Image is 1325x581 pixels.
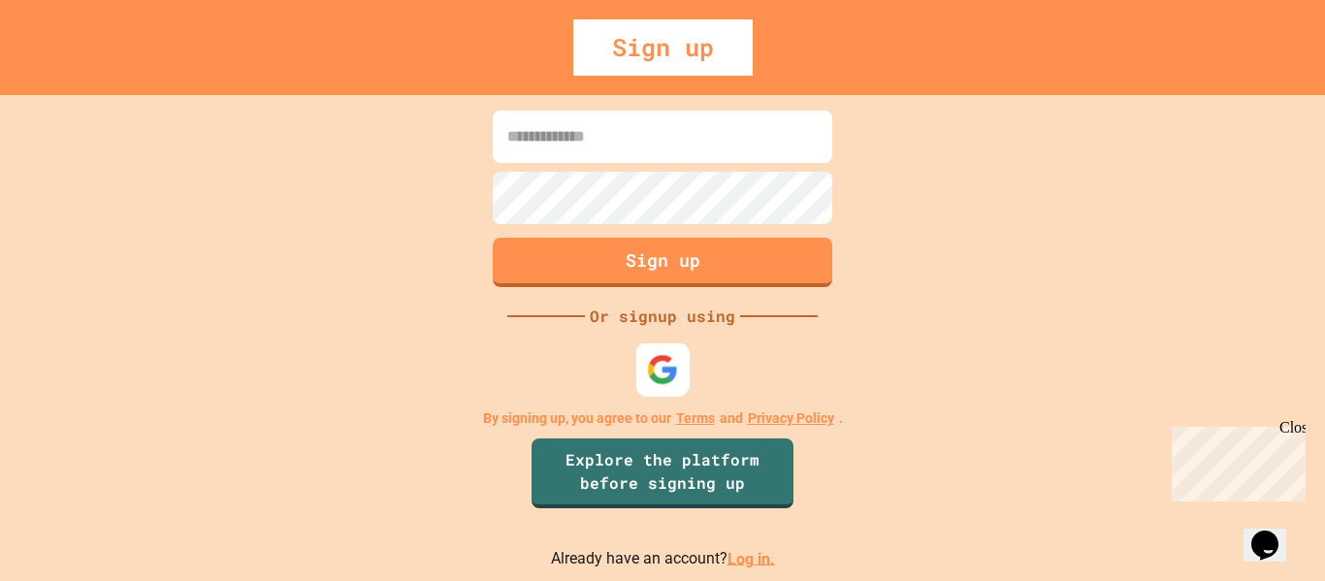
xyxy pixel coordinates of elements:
img: google-icon.svg [647,353,679,385]
a: Privacy Policy [748,408,834,429]
a: Log in. [727,549,775,567]
div: Chat with us now!Close [8,8,134,123]
p: By signing up, you agree to our and . [483,408,843,429]
div: Sign up [573,19,753,76]
button: Sign up [493,238,832,287]
iframe: chat widget [1244,503,1306,562]
p: Already have an account? [551,547,775,571]
iframe: chat widget [1164,419,1306,501]
a: Terms [676,408,715,429]
div: Or signup using [585,305,740,328]
a: Explore the platform before signing up [532,438,793,508]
